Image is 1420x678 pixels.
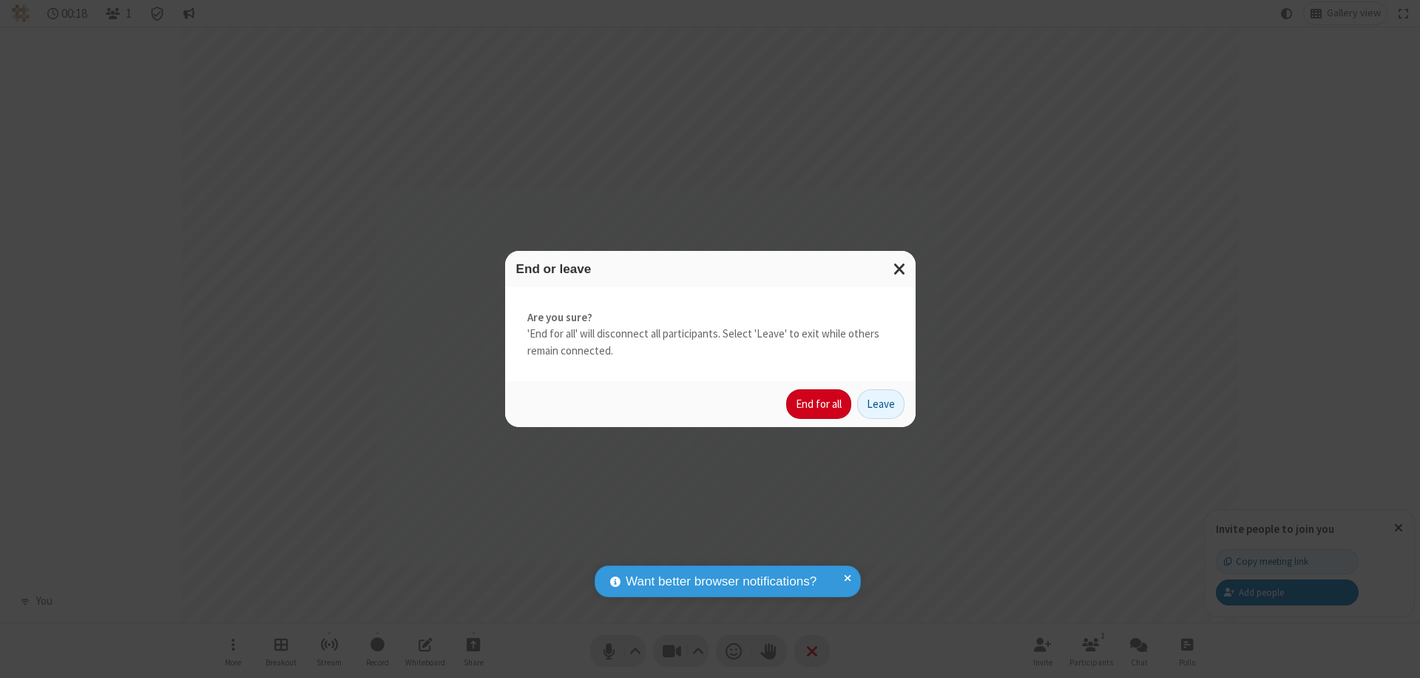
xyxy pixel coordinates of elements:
strong: Are you sure? [527,309,893,326]
button: Close modal [885,251,916,287]
span: Want better browser notifications? [626,572,816,591]
h3: End or leave [516,262,905,276]
button: Leave [857,389,905,419]
div: 'End for all' will disconnect all participants. Select 'Leave' to exit while others remain connec... [505,287,916,382]
button: End for all [786,389,851,419]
